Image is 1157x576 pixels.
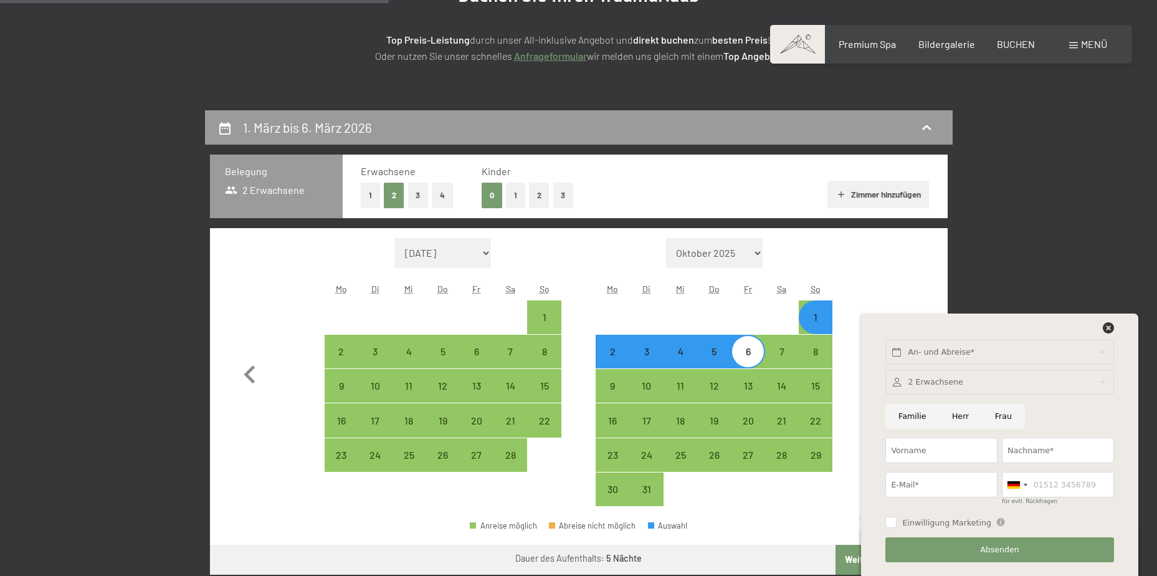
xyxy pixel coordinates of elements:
[799,438,832,472] div: Sun Mar 29 2026
[359,416,391,447] div: 17
[698,347,730,378] div: 5
[731,438,764,472] div: Fri Mar 27 2026
[326,381,357,412] div: 9
[697,369,731,403] div: Thu Mar 12 2026
[325,403,358,437] div: Anreise möglich
[980,544,1019,555] span: Absenden
[997,38,1035,50] a: BUCHEN
[596,438,629,472] div: Mon Mar 23 2026
[392,335,426,368] div: Anreise möglich
[527,300,561,334] div: Anreise möglich
[326,450,357,481] div: 23
[799,369,832,403] div: Sun Mar 15 2026
[799,438,832,472] div: Anreise möglich
[765,403,799,437] div: Sat Mar 21 2026
[697,403,731,437] div: Thu Mar 19 2026
[527,403,561,437] div: Sun Feb 22 2026
[472,284,480,294] abbr: Freitag
[482,165,511,177] span: Kinder
[493,335,527,368] div: Sat Feb 07 2026
[361,183,380,208] button: 1
[731,335,764,368] div: Fri Mar 06 2026
[427,416,459,447] div: 19
[630,473,664,506] div: Tue Mar 31 2026
[460,403,493,437] div: Fri Feb 20 2026
[732,450,763,481] div: 27
[765,369,799,403] div: Anreise möglich
[596,438,629,472] div: Anreise möglich
[697,335,731,368] div: Anreise möglich
[514,50,587,62] a: Anfrageformular
[267,32,890,64] p: durch unser All-inklusive Angebot und zum ! Oder nutzen Sie unser schnelles wir melden uns gleich...
[607,284,618,294] abbr: Montag
[885,537,1113,563] button: Absenden
[493,369,527,403] div: Sat Feb 14 2026
[460,438,493,472] div: Fri Feb 27 2026
[359,381,391,412] div: 10
[495,381,526,412] div: 14
[596,335,629,368] div: Anreise möglich
[800,312,831,343] div: 1
[325,335,358,368] div: Anreise möglich
[800,381,831,412] div: 15
[664,403,697,437] div: Anreise möglich
[392,403,426,437] div: Wed Feb 18 2026
[359,450,391,481] div: 24
[408,183,429,208] button: 3
[460,403,493,437] div: Anreise möglich
[506,284,515,294] abbr: Samstag
[630,369,664,403] div: Tue Mar 10 2026
[393,450,424,481] div: 25
[358,403,392,437] div: Anreise möglich
[731,335,764,368] div: Anreise möglich
[528,416,559,447] div: 22
[392,335,426,368] div: Wed Feb 04 2026
[889,238,925,507] button: Nächster Monat
[676,284,685,294] abbr: Mittwoch
[765,335,799,368] div: Sat Mar 07 2026
[461,450,492,481] div: 27
[799,403,832,437] div: Sun Mar 22 2026
[631,484,662,516] div: 31
[325,403,358,437] div: Mon Feb 16 2026
[723,50,782,62] strong: Top Angebot.
[527,300,561,334] div: Sun Feb 01 2026
[697,403,731,437] div: Anreise möglich
[697,438,731,472] div: Anreise möglich
[596,473,629,506] div: Anreise möglich
[731,369,764,403] div: Fri Mar 13 2026
[326,416,357,447] div: 16
[325,369,358,403] div: Anreise möglich
[597,416,628,447] div: 16
[460,335,493,368] div: Anreise möglich
[664,335,697,368] div: Wed Mar 04 2026
[731,403,764,437] div: Anreise möglich
[426,369,460,403] div: Thu Feb 12 2026
[426,335,460,368] div: Anreise möglich
[528,312,559,343] div: 1
[630,473,664,506] div: Anreise möglich
[839,38,896,50] span: Premium Spa
[765,369,799,403] div: Sat Mar 14 2026
[528,347,559,378] div: 8
[549,522,636,530] div: Abreise nicht möglich
[631,347,662,378] div: 3
[596,403,629,437] div: Mon Mar 16 2026
[495,416,526,447] div: 21
[359,347,391,378] div: 3
[918,38,975,50] span: Bildergalerie
[631,450,662,481] div: 24
[664,438,697,472] div: Anreise möglich
[766,381,798,412] div: 14
[371,284,379,294] abbr: Dienstag
[392,369,426,403] div: Anreise möglich
[744,284,752,294] abbr: Freitag
[799,300,832,334] div: Sun Mar 01 2026
[358,438,392,472] div: Tue Feb 24 2026
[698,416,730,447] div: 19
[765,403,799,437] div: Anreise möglich
[665,381,696,412] div: 11
[596,369,629,403] div: Anreise möglich
[664,335,697,368] div: Anreise möglich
